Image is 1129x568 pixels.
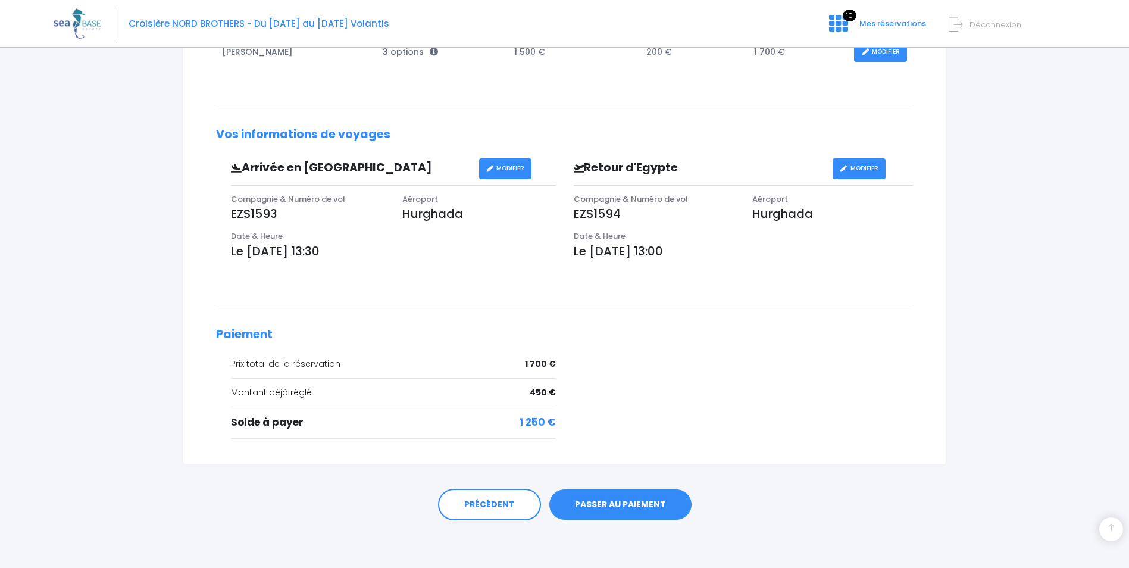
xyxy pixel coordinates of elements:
p: EZS1593 [231,205,384,223]
h3: Arrivée en [GEOGRAPHIC_DATA] [222,161,479,175]
span: Date & Heure [231,230,283,242]
div: Montant déjà réglé [231,386,556,399]
h2: Paiement [216,328,913,342]
p: Le [DATE] 13:00 [574,242,914,260]
span: Compagnie & Numéro de vol [574,194,688,205]
span: 3 options [383,46,438,58]
p: Le [DATE] 13:30 [231,242,556,260]
a: MODIFIER [479,158,532,179]
div: Prix total de la réservation [231,358,556,370]
span: Aéroport [752,194,788,205]
h2: Vos informations de voyages [216,128,913,142]
a: MODIFIER [833,158,886,179]
span: 1 700 € [525,358,556,370]
p: EZS1594 [574,205,734,223]
span: Compagnie & Numéro de vol [231,194,345,205]
span: 1 250 € [520,415,556,430]
p: Hurghada [402,205,556,223]
a: PASSER AU PAIEMENT [549,489,692,520]
p: Hurghada [752,205,913,223]
td: 200 € [640,36,748,68]
a: MODIFIER [854,42,907,63]
a: 10 Mes réservations [820,22,933,33]
td: [PERSON_NAME] [216,36,377,68]
h3: Retour d'Egypte [565,161,833,175]
a: PRÉCÉDENT [438,489,541,521]
td: 1 500 € [508,36,640,68]
span: Date & Heure [574,230,626,242]
span: Aéroport [402,194,438,205]
span: 450 € [530,386,556,399]
td: 1 700 € [748,36,848,68]
span: Déconnexion [969,19,1021,30]
span: Mes réservations [859,18,926,29]
span: Croisière NORD BROTHERS - Du [DATE] au [DATE] Volantis [129,17,389,30]
span: 10 [843,10,856,21]
div: Solde à payer [231,415,556,430]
